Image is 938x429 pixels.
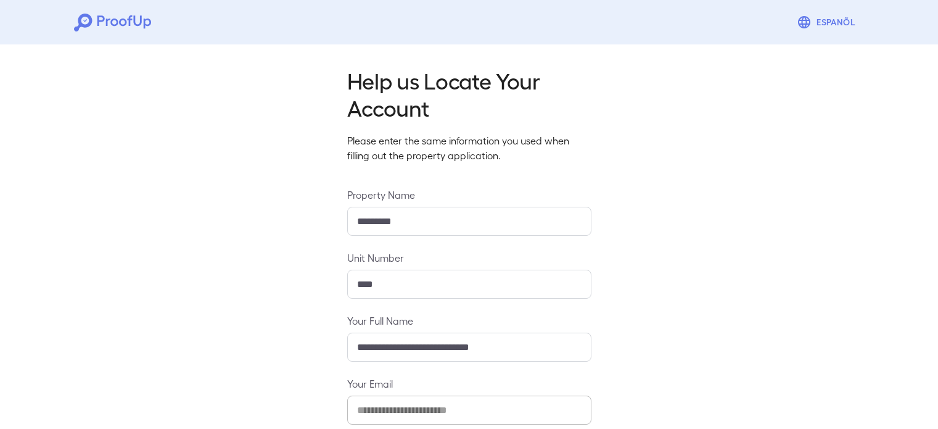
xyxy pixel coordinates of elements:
p: Please enter the same information you used when filling out the property application. [347,133,591,163]
label: Unit Number [347,251,591,265]
h2: Help us Locate Your Account [347,67,591,121]
button: Espanõl [792,10,864,35]
label: Your Email [347,377,591,391]
label: Your Full Name [347,314,591,328]
label: Property Name [347,188,591,202]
